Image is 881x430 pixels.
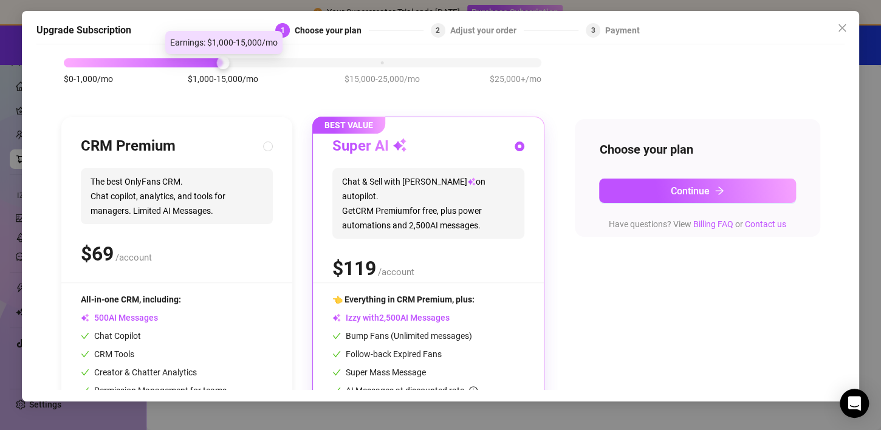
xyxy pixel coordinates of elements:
[599,141,796,158] h4: Choose your plan
[165,31,283,54] div: Earnings: $1,000-15,000/mo
[188,72,258,86] span: $1,000-15,000/mo
[81,367,197,377] span: Creator & Chatter Analytics
[81,386,227,395] span: Permission Management for teams
[745,219,786,229] a: Contact us
[693,219,733,229] a: Billing FAQ
[81,332,89,340] span: check
[332,349,442,359] span: Follow-back Expired Fans
[332,313,450,322] span: Izzy with AI Messages
[81,137,176,156] h3: CRM Premium
[332,295,475,304] span: 👈 Everything in CRM Premium, plus:
[450,23,524,38] div: Adjust your order
[81,350,89,358] span: check
[332,168,524,239] span: Chat & Sell with [PERSON_NAME] on autopilot. Get CRM Premium for free, plus power automations and...
[295,23,369,38] div: Choose your plan
[332,332,341,340] span: check
[36,23,131,38] h5: Upgrade Subscription
[81,313,158,322] span: AI Messages
[832,23,852,33] span: Close
[81,295,181,304] span: All-in-one CRM, including:
[469,386,478,395] span: info-circle
[115,252,152,263] span: /account
[345,72,420,86] span: $15,000-25,000/mo
[346,386,478,395] span: AI Messages at discounted rate
[81,368,89,377] span: check
[837,23,847,33] span: close
[332,386,341,395] span: check
[312,117,385,134] span: BEST VALUE
[490,72,541,86] span: $25,000+/mo
[332,137,407,156] h3: Super AI
[81,168,273,224] span: The best OnlyFans CRM. Chat copilot, analytics, and tools for managers. Limited AI Messages.
[281,26,285,35] span: 1
[81,349,134,359] span: CRM Tools
[840,389,869,418] div: Open Intercom Messenger
[671,185,710,197] span: Continue
[591,26,595,35] span: 3
[609,219,786,229] span: Have questions? View or
[332,368,341,377] span: check
[332,350,341,358] span: check
[715,186,724,196] span: arrow-right
[599,179,796,203] button: Continuearrow-right
[81,331,141,341] span: Chat Copilot
[332,367,426,377] span: Super Mass Message
[332,257,376,280] span: $
[605,23,640,38] div: Payment
[378,267,414,278] span: /account
[436,26,440,35] span: 2
[81,242,114,265] span: $
[332,331,472,341] span: Bump Fans (Unlimited messages)
[832,18,852,38] button: Close
[64,72,113,86] span: $0-1,000/mo
[81,386,89,395] span: check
